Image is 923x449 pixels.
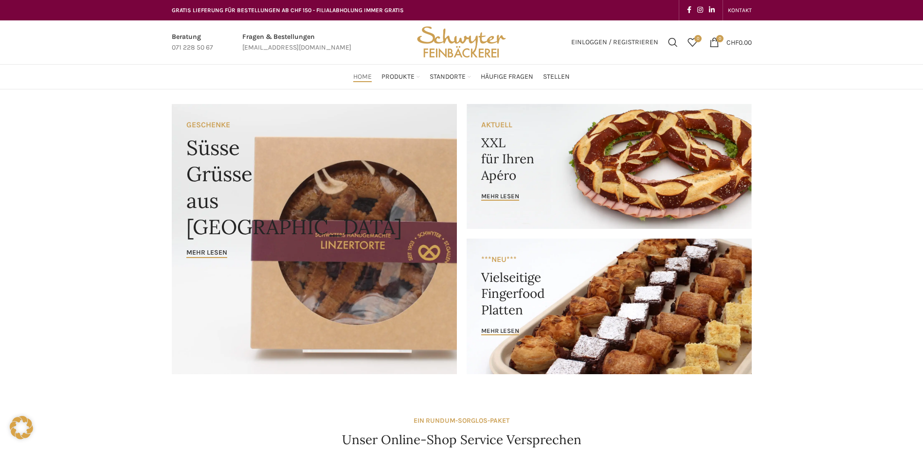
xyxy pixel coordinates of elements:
[684,3,694,17] a: Facebook social link
[414,37,509,46] a: Site logo
[543,67,570,86] a: Stellen
[172,7,404,14] span: GRATIS LIEFERUNG FÜR BESTELLUNGEN AB CHF 150 - FILIALABHOLUNG IMMER GRATIS
[706,3,718,17] a: Linkedin social link
[342,431,581,449] h4: Unser Online-Shop Service Versprechen
[381,72,415,82] span: Produkte
[683,33,702,52] div: Meine Wunschliste
[167,67,757,86] div: Main navigation
[663,33,683,52] a: Suchen
[726,38,739,46] span: CHF
[716,35,724,42] span: 0
[683,33,702,52] a: 0
[414,416,509,425] strong: EIN RUNDUM-SORGLOS-PAKET
[543,72,570,82] span: Stellen
[571,39,658,46] span: Einloggen / Registrieren
[172,104,457,374] a: Banner link
[728,7,752,14] span: KONTAKT
[694,3,706,17] a: Instagram social link
[723,0,757,20] div: Secondary navigation
[172,32,213,53] a: Infobox link
[353,67,372,86] a: Home
[353,72,372,82] span: Home
[728,0,752,20] a: KONTAKT
[381,67,420,86] a: Produkte
[481,72,533,82] span: Häufige Fragen
[430,67,471,86] a: Standorte
[694,35,702,42] span: 0
[430,72,466,82] span: Standorte
[414,20,509,64] img: Bäckerei Schwyter
[481,67,533,86] a: Häufige Fragen
[467,239,752,374] a: Banner link
[705,33,757,52] a: 0 CHF0.00
[242,32,351,53] a: Infobox link
[566,33,663,52] a: Einloggen / Registrieren
[726,38,752,46] bdi: 0.00
[467,104,752,229] a: Banner link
